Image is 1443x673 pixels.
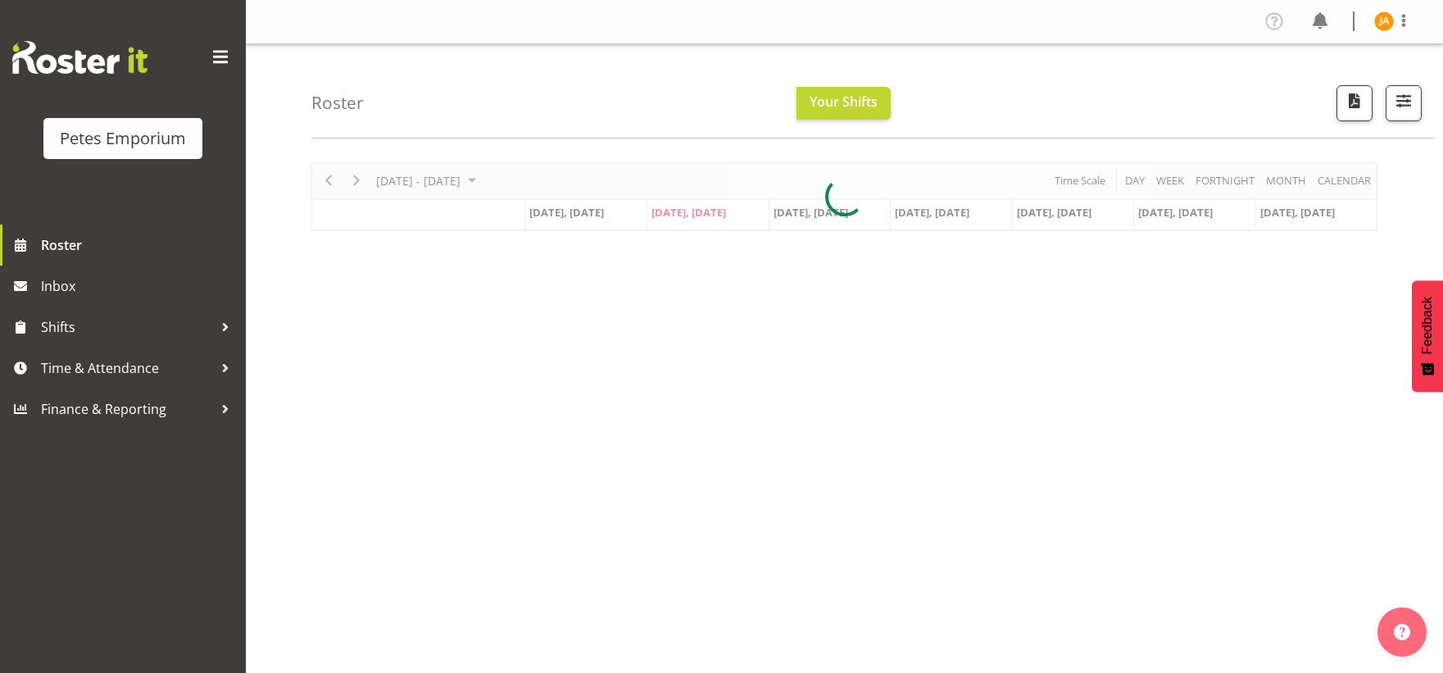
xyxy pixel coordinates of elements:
[1386,85,1422,121] button: Filter Shifts
[796,87,891,120] button: Your Shifts
[12,41,147,74] img: Rosterit website logo
[810,93,878,111] span: Your Shifts
[60,126,186,151] div: Petes Emporium
[1420,297,1435,354] span: Feedback
[41,315,213,339] span: Shifts
[1412,280,1443,392] button: Feedback - Show survey
[1394,624,1410,640] img: help-xxl-2.png
[1336,85,1373,121] button: Download a PDF of the roster according to the set date range.
[41,397,213,421] span: Finance & Reporting
[311,93,364,112] h4: Roster
[41,274,238,298] span: Inbox
[1374,11,1394,31] img: jeseryl-armstrong10788.jpg
[41,233,238,257] span: Roster
[41,356,213,380] span: Time & Attendance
